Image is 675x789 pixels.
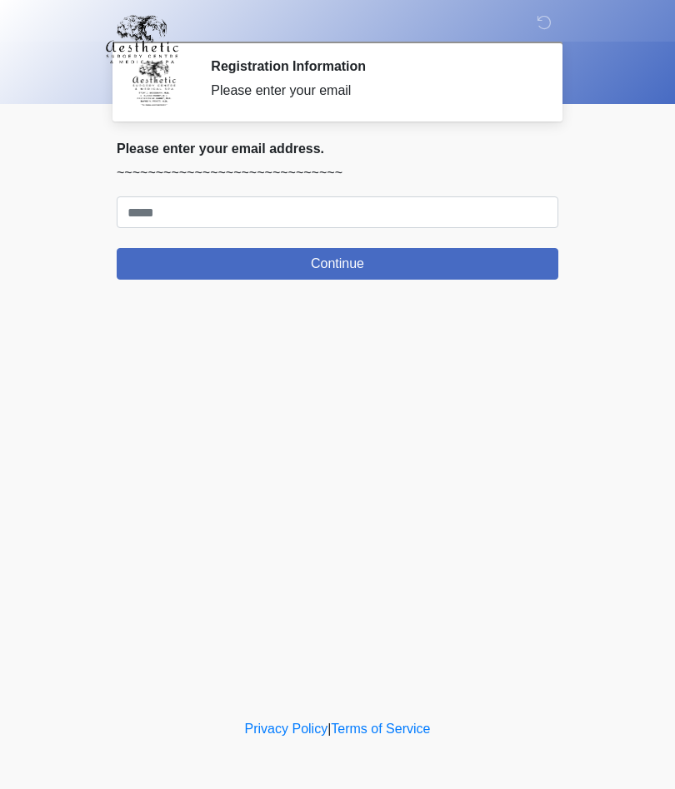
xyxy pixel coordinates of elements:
[331,722,430,736] a: Terms of Service
[129,58,179,108] img: Agent Avatar
[117,141,558,156] h2: Please enter your email address.
[100,12,184,66] img: Aesthetic Surgery Centre, PLLC Logo
[327,722,331,736] a: |
[117,248,558,280] button: Continue
[245,722,328,736] a: Privacy Policy
[117,163,558,183] p: ~~~~~~~~~~~~~~~~~~~~~~~~~~~~~
[211,81,533,101] div: Please enter your email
